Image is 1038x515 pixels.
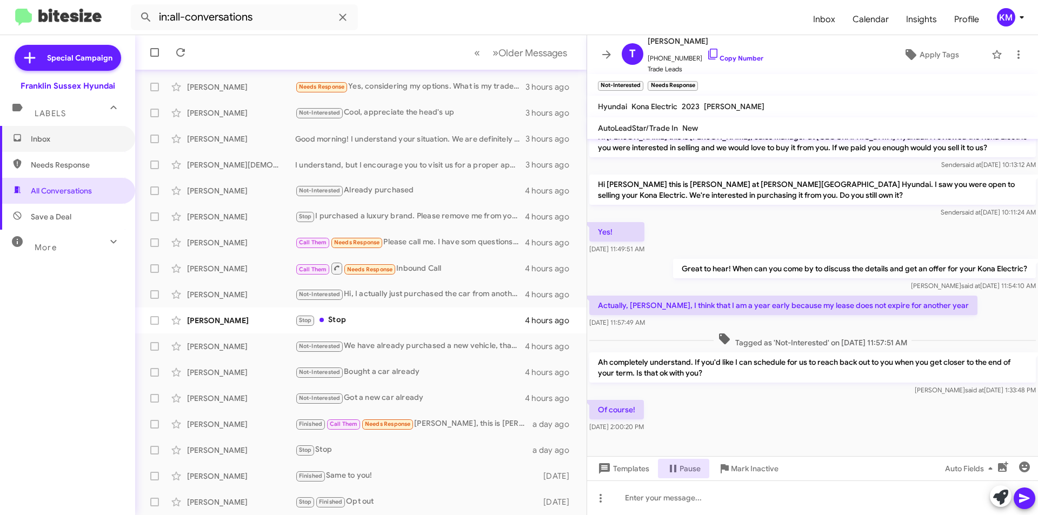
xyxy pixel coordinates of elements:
span: Special Campaign [47,52,112,63]
span: Call Them [330,420,358,427]
nav: Page navigation example [468,42,574,64]
div: 4 hours ago [525,211,578,222]
div: [PERSON_NAME] [187,82,295,92]
div: [PERSON_NAME], this is [PERSON_NAME], my 2033 Santa [PERSON_NAME] has broken down. The car overhe... [295,418,533,430]
span: Not-Interested [299,187,341,194]
button: Templates [587,459,658,478]
button: Pause [658,459,709,478]
div: Opt out [295,496,538,508]
a: Calendar [844,4,897,35]
span: Needs Response [347,266,393,273]
a: Inbox [804,4,844,35]
div: I purchased a luxury brand. Please remove me from your call list. You had the chance to make a sa... [295,210,525,223]
input: Search [131,4,358,30]
span: AutoLeadStar/Trade In [598,123,678,133]
span: » [493,46,498,59]
span: Apply Tags [920,45,959,64]
span: Needs Response [365,420,411,427]
div: [PERSON_NAME] [187,315,295,326]
span: Pause [680,459,701,478]
div: Good morning! I understand your situation. We are definitely interested in buying back your Kona.... [295,133,525,144]
div: KM [997,8,1015,26]
span: Tagged as 'Not-Interested' on [DATE] 11:57:51 AM [714,332,911,348]
span: Needs Response [299,83,345,90]
button: Auto Fields [936,459,1006,478]
span: 2023 [682,102,700,111]
div: a day ago [533,445,578,456]
span: Not-Interested [299,109,341,116]
span: Stop [299,498,312,505]
span: Inbox [31,133,123,144]
div: Same to you! [295,470,538,482]
div: [PERSON_NAME] [187,289,295,300]
div: Stop [295,314,525,326]
div: [PERSON_NAME] [187,393,295,404]
div: [DATE] [538,497,578,507]
div: 4 hours ago [525,289,578,300]
span: [DATE] 11:49:51 AM [589,245,644,253]
span: [PERSON_NAME] [704,102,764,111]
span: Labels [35,109,66,118]
div: [PERSON_NAME] [187,237,295,248]
div: [PERSON_NAME] [187,497,295,507]
span: said at [965,386,984,394]
div: 3 hours ago [525,108,578,118]
span: Finished [299,472,323,479]
button: Next [486,42,574,64]
div: 4 hours ago [525,315,578,326]
div: Yes, considering my options. What is my trade in value? [295,81,525,93]
div: 3 hours ago [525,82,578,92]
p: Of course! [589,400,644,419]
span: [PHONE_NUMBER] [648,48,763,64]
span: Finished [319,498,343,505]
span: said at [962,160,981,169]
span: Stop [299,317,312,324]
p: Yes! [589,222,644,242]
div: [PERSON_NAME] [187,263,295,274]
a: Copy Number [707,54,763,62]
div: 4 hours ago [525,237,578,248]
span: Save a Deal [31,211,71,222]
span: Auto Fields [945,459,997,478]
span: Hyundai [598,102,627,111]
div: Bought a car already [295,366,525,378]
div: Already purchased [295,184,525,197]
div: 4 hours ago [525,185,578,196]
div: Cool, appreciate the head's up [295,106,525,119]
button: Apply Tags [875,45,986,64]
div: I understand, but I encourage you to visit us for a proper appraisal of your Elantra. It ensures ... [295,159,525,170]
span: Trade Leads [648,64,763,75]
a: Profile [946,4,988,35]
span: [PERSON_NAME] [648,35,763,48]
div: Franklin Sussex Hyundai [21,81,115,91]
span: Older Messages [498,47,567,59]
div: 4 hours ago [525,393,578,404]
span: Call Them [299,266,327,273]
div: [DATE] [538,471,578,481]
p: Hi [PERSON_NAME] this is [PERSON_NAME], Sales Manager at [GEOGRAPHIC_DATA] Hyundai. I reviewed th... [589,127,1036,157]
button: Previous [468,42,487,64]
span: Not-Interested [299,343,341,350]
div: Stop [295,444,533,456]
span: Not-Interested [299,394,341,402]
a: Insights [897,4,946,35]
p: Great to hear! When can you come by to discuss the details and get an offer for your Kona Electric? [673,259,1036,278]
div: 4 hours ago [525,341,578,352]
div: [PERSON_NAME] [187,367,295,378]
div: [PERSON_NAME] [187,471,295,481]
span: Finished [299,420,323,427]
div: Inbound Call [295,262,525,275]
span: Needs Response [334,239,380,246]
span: New [682,123,698,133]
button: KM [988,8,1026,26]
button: Mark Inactive [709,459,787,478]
span: Call Them [299,239,327,246]
div: Got a new car already [295,392,525,404]
span: [PERSON_NAME] [DATE] 11:54:10 AM [911,282,1036,290]
span: said at [961,282,980,290]
span: Needs Response [31,159,123,170]
span: T [629,45,636,63]
span: Mark Inactive [731,459,778,478]
p: Ah completely understand. If you'd like I can schedule for us to reach back out to you when you g... [589,352,1036,383]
